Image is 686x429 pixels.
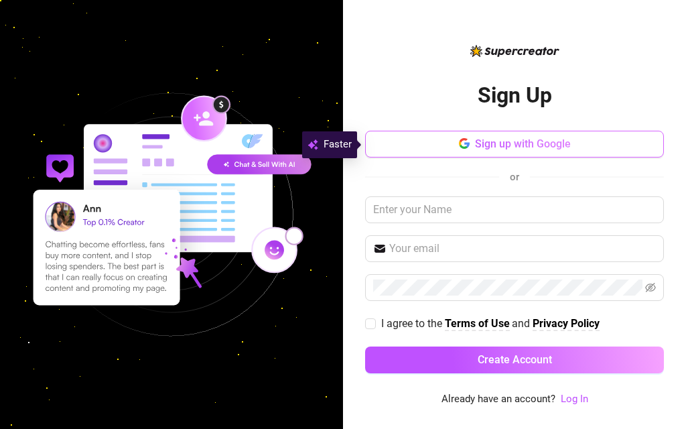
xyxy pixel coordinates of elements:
span: Create Account [478,353,552,366]
strong: Privacy Policy [533,317,600,330]
span: Faster [324,137,352,153]
a: Privacy Policy [533,317,600,331]
img: logo-BBDzfeDw.svg [470,45,559,57]
strong: Terms of Use [445,317,510,330]
a: Log In [561,393,588,405]
span: Already have an account? [441,391,555,408]
input: Enter your Name [365,196,664,223]
span: eye-invisible [645,282,656,293]
button: Sign up with Google [365,131,664,158]
a: Log In [561,391,588,408]
h2: Sign Up [478,82,552,109]
button: Create Account [365,347,664,373]
span: or [510,171,519,183]
span: and [512,317,533,330]
input: Your email [389,241,656,257]
span: Sign up with Google [475,137,571,150]
a: Terms of Use [445,317,510,331]
img: svg%3e [307,137,318,153]
span: I agree to the [381,317,445,330]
